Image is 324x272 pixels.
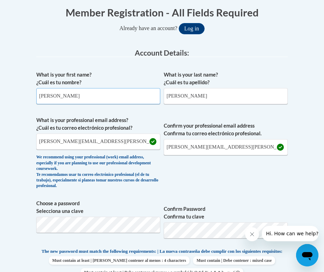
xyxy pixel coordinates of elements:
[164,139,288,155] input: Required
[262,226,318,241] iframe: Message from company
[36,200,160,215] label: Choose a password Selecciona una clave
[42,248,282,255] span: The new password must match the following requirements: | La nueva contraseña debe cumplir con lo...
[296,244,318,266] iframe: Button to launch messaging window
[179,23,205,34] button: Log in
[164,88,288,104] input: Metadata input
[119,25,177,31] span: Already have an account?
[36,88,160,104] input: Metadata input
[36,155,160,189] div: We recommend using your professional (work) email address, especially if you are planning to use ...
[49,256,190,265] span: Must contain at least | [PERSON_NAME] contener al menos : 4 characters
[164,205,288,221] label: Confirm Password Confirma tu clave
[193,256,275,265] span: Must contain | Debe contener : mixed case
[164,71,288,86] label: What is your last name? ¿Cuál es tu apellido?
[36,134,160,150] input: Metadata input
[36,71,160,86] label: What is your first name? ¿Cuál es tu nombre?
[36,5,288,20] h1: Member Registration - All Fields Required
[164,122,288,137] label: Confirm your professional email address Confirma tu correo electrónico profesional.
[36,116,160,132] label: What is your professional email address? ¿Cuál es tu correo electrónico profesional?
[245,227,259,241] iframe: Close message
[135,48,189,57] span: Account Details:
